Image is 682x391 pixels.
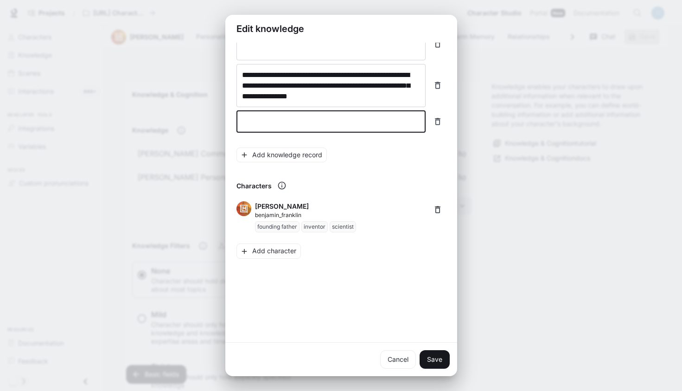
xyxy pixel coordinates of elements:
p: benjamin_franklin [255,211,358,219]
span: inventor [301,221,330,232]
p: inventor [304,223,325,231]
p: scientist [332,223,354,231]
h2: Edit knowledge [225,15,457,43]
button: Add character [236,244,301,259]
span: founding father [255,221,301,232]
a: Cancel [380,350,416,369]
span: Delete [429,201,446,232]
img: Benjamin Franklin [236,201,251,216]
p: founding father [257,223,297,231]
p: [PERSON_NAME] [255,201,358,211]
button: Save [420,350,450,369]
button: Add knowledge record [236,147,327,163]
span: scientist [330,221,358,232]
p: Characters [236,181,272,191]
